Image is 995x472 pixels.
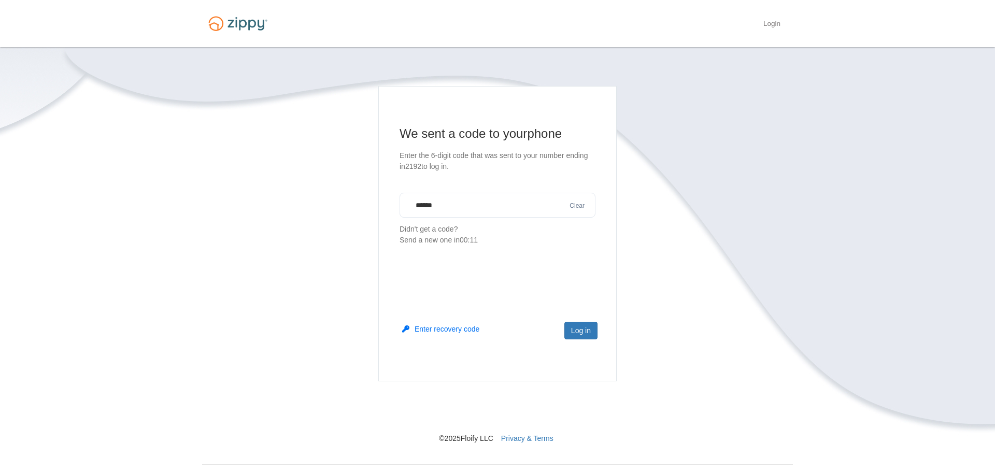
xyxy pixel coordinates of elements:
[402,324,479,334] button: Enter recovery code
[400,150,595,172] p: Enter the 6-digit code that was sent to your number ending in 2192 to log in.
[202,381,793,444] nav: © 2025 Floify LLC
[400,235,595,246] div: Send a new one in 00:11
[501,434,553,442] a: Privacy & Terms
[400,224,595,246] p: Didn't get a code?
[400,125,595,142] h1: We sent a code to your phone
[202,11,274,36] img: Logo
[763,20,780,30] a: Login
[564,322,598,339] button: Log in
[566,201,588,211] button: Clear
